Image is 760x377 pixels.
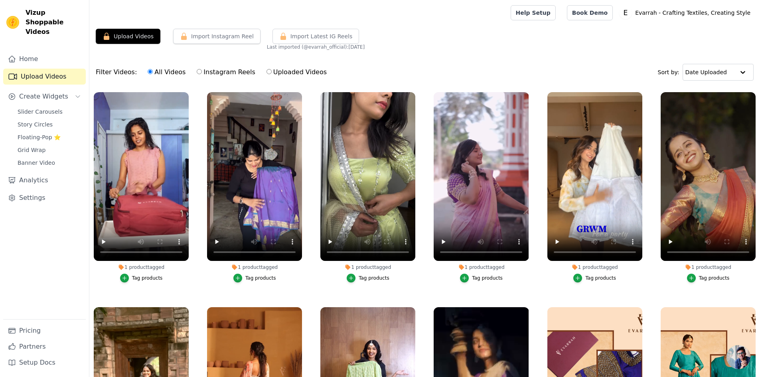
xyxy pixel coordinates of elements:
button: E Evarrah - Crafting Textiles, Creating Style [619,6,754,20]
a: Book Demo [567,5,613,20]
div: Tag products [132,275,163,281]
a: Setup Docs [3,355,86,371]
button: Tag products [573,274,616,282]
button: Tag products [233,274,276,282]
a: Story Circles [13,119,86,130]
div: Open chat [726,345,750,369]
button: Tag products [460,274,503,282]
a: Analytics [3,172,86,188]
button: Tag products [120,274,163,282]
p: Evarrah - Crafting Textiles, Creating Style [632,6,754,20]
span: Vizup Shoppable Videos [26,8,83,37]
button: Tag products [687,274,730,282]
div: Tag products [585,275,616,281]
input: Uploaded Videos [266,69,272,74]
div: Sort by: [658,64,754,81]
a: Home [3,51,86,67]
div: Tag products [359,275,389,281]
a: Grid Wrap [13,144,86,156]
span: Floating-Pop ⭐ [18,133,61,141]
a: Slider Carousels [13,106,86,117]
div: 1 product tagged [547,264,642,270]
div: 1 product tagged [94,264,189,270]
div: Tag products [699,275,730,281]
span: Grid Wrap [18,146,45,154]
div: 1 product tagged [434,264,529,270]
div: 1 product tagged [320,264,415,270]
input: All Videos [148,69,153,74]
label: Instagram Reels [196,67,255,77]
div: Tag products [472,275,503,281]
span: Last imported (@ evarrah_official ): [DATE] [267,44,365,50]
div: Tag products [245,275,276,281]
a: Help Setup [511,5,556,20]
text: E [624,9,628,17]
div: 1 product tagged [207,264,302,270]
button: Import Latest IG Reels [272,29,359,44]
a: Pricing [3,323,86,339]
a: Banner Video [13,157,86,168]
button: Import Instagram Reel [173,29,261,44]
label: Uploaded Videos [266,67,327,77]
input: Instagram Reels [197,69,202,74]
div: 1 product tagged [661,264,756,270]
label: All Videos [147,67,186,77]
span: Create Widgets [19,92,68,101]
span: Story Circles [18,120,53,128]
img: Vizup [6,16,19,29]
a: Floating-Pop ⭐ [13,132,86,143]
button: Create Widgets [3,89,86,105]
span: Import Latest IG Reels [290,32,353,40]
a: Settings [3,190,86,206]
span: Banner Video [18,159,55,167]
div: Filter Videos: [96,63,331,81]
button: Upload Videos [96,29,160,44]
span: Slider Carousels [18,108,63,116]
a: Partners [3,339,86,355]
button: Tag products [347,274,389,282]
a: Upload Videos [3,69,86,85]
